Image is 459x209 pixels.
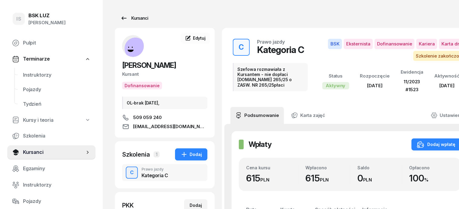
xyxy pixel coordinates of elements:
div: Dodaj [181,151,202,158]
span: Pojazdy [23,197,91,205]
div: Prawo jazdy [257,39,285,44]
div: Status [322,72,349,80]
span: Instruktorzy [23,71,91,79]
div: Rozpoczęcie [360,72,390,80]
button: C [126,167,138,179]
div: Wpłacono [306,165,350,170]
div: Prawo jazdy [142,168,168,171]
button: C [233,39,250,56]
span: 11/2023 #1523 [404,79,420,92]
a: Pojazdy [18,82,96,97]
div: BSK LUZ [28,13,66,18]
div: Szefowa rozmawiała z Kursantem - nie dopłaci [DOMAIN_NAME] 265/25 o ZASW. NR 265/25płaci [233,63,308,91]
a: Egzaminy [7,161,96,176]
span: 1 [154,151,160,158]
div: Saldo [357,165,402,170]
span: Pulpit [23,39,91,47]
small: PLN [363,177,372,183]
a: Kursanci [115,12,154,24]
button: Dofinansowanie [122,82,162,89]
div: Szkolenia [122,150,150,159]
a: Tydzień [18,97,96,111]
small: PLN [261,177,270,183]
div: Opłacono [409,165,454,170]
span: Kursanci [23,148,85,156]
span: [EMAIL_ADDRESS][DOMAIN_NAME] [133,123,207,130]
span: Dofinansowanie [375,39,415,49]
div: Aktywny [322,82,349,89]
div: Kategoria C [142,173,168,178]
a: Pojazdy [7,194,96,209]
span: Instruktorzy [23,181,91,189]
a: [EMAIL_ADDRESS][DOMAIN_NAME] [122,123,207,130]
div: 100 [409,173,454,184]
span: Egzaminy [23,165,91,173]
h2: Wpłaty [249,140,272,149]
a: Kursanci [7,145,96,160]
button: Dodaj [175,148,207,161]
div: Kursanci [120,15,148,22]
div: 615 [246,173,298,184]
a: Podsumowanie [230,107,284,124]
span: Szkolenia [23,132,91,140]
span: Kariera [416,39,437,49]
div: 0 [357,173,402,184]
div: Kursant [122,70,207,78]
div: C [236,41,246,53]
a: 509 059 240 [122,114,207,121]
a: Karta zajęć [286,107,330,124]
span: Eksternista [344,39,373,49]
span: Kursy i teoria [23,116,54,124]
div: 615 [306,173,350,184]
div: Cena kursu [246,165,298,170]
a: Pulpit [7,36,96,50]
span: [PERSON_NAME] [122,61,176,70]
span: Edytuj [193,35,206,41]
span: 509 059 240 [133,114,162,121]
div: Dodaj [190,202,202,209]
a: Instruktorzy [18,68,96,82]
button: CPrawo jazdyKategoria C [122,164,207,181]
span: BSK [328,39,342,49]
span: IS [16,16,21,22]
div: [PERSON_NAME] [28,19,66,27]
a: Instruktorzy [7,178,96,192]
div: Ewidencja [401,68,424,76]
div: C [128,168,136,178]
span: Pojazdy [23,86,91,94]
div: Dodaj wpłatę [417,141,455,148]
a: Terminarze [7,52,96,66]
div: OL-brak [DATE], [122,97,207,109]
a: Edytuj [181,33,210,44]
span: Tydzień [23,100,91,108]
span: Terminarze [23,55,50,63]
span: [DATE] [367,83,382,88]
div: Kategoria C [257,44,304,55]
small: PLN [320,177,329,183]
small: % [424,177,428,183]
a: Kursy i teoria [7,113,96,127]
a: Szkolenia [7,129,96,143]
